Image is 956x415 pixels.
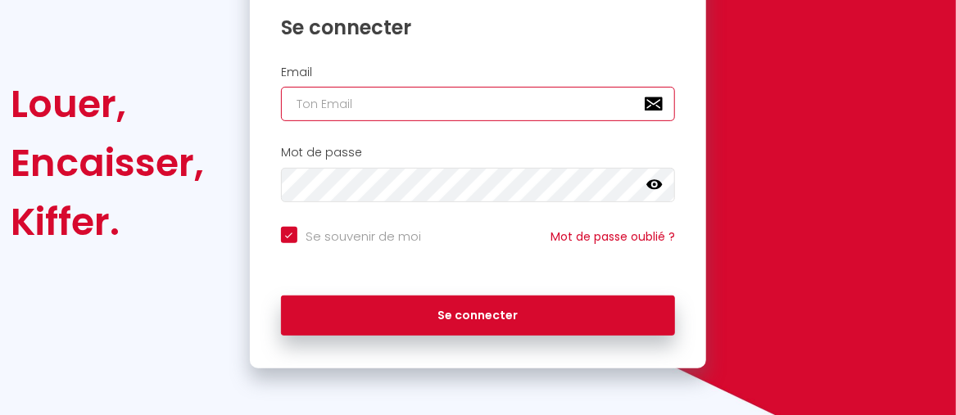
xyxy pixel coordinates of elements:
[13,7,62,56] button: Ouvrir le widget de chat LiveChat
[281,15,675,40] h1: Se connecter
[281,146,675,160] h2: Mot de passe
[281,87,675,121] input: Ton Email
[550,228,675,245] a: Mot de passe oublié ?
[281,295,675,336] button: Se connecter
[11,133,204,192] div: Encaisser,
[11,192,204,251] div: Kiffer.
[281,65,675,79] h2: Email
[11,74,204,133] div: Louer,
